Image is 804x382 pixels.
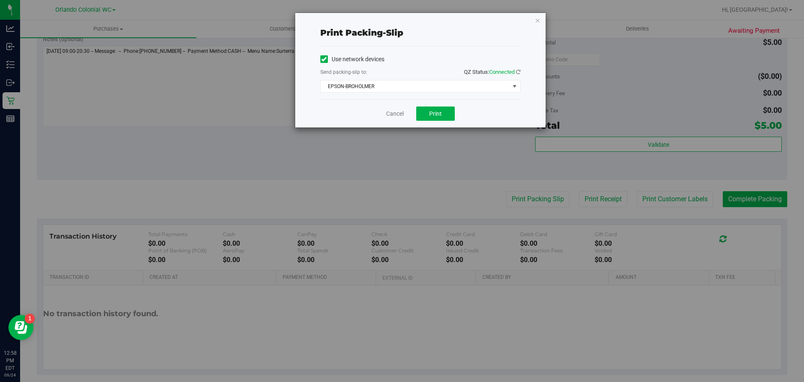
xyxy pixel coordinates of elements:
[416,107,455,121] button: Print
[320,28,403,38] span: Print packing-slip
[320,55,384,64] label: Use network devices
[25,314,35,324] iframe: Resource center unread badge
[509,81,520,92] span: select
[320,68,367,76] label: Send packing-slip to:
[386,109,404,118] a: Cancel
[429,110,442,117] span: Print
[321,81,510,92] span: EPSON-BROHOLMER
[464,69,521,75] span: QZ Status:
[8,315,33,340] iframe: Resource center
[489,69,515,75] span: Connected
